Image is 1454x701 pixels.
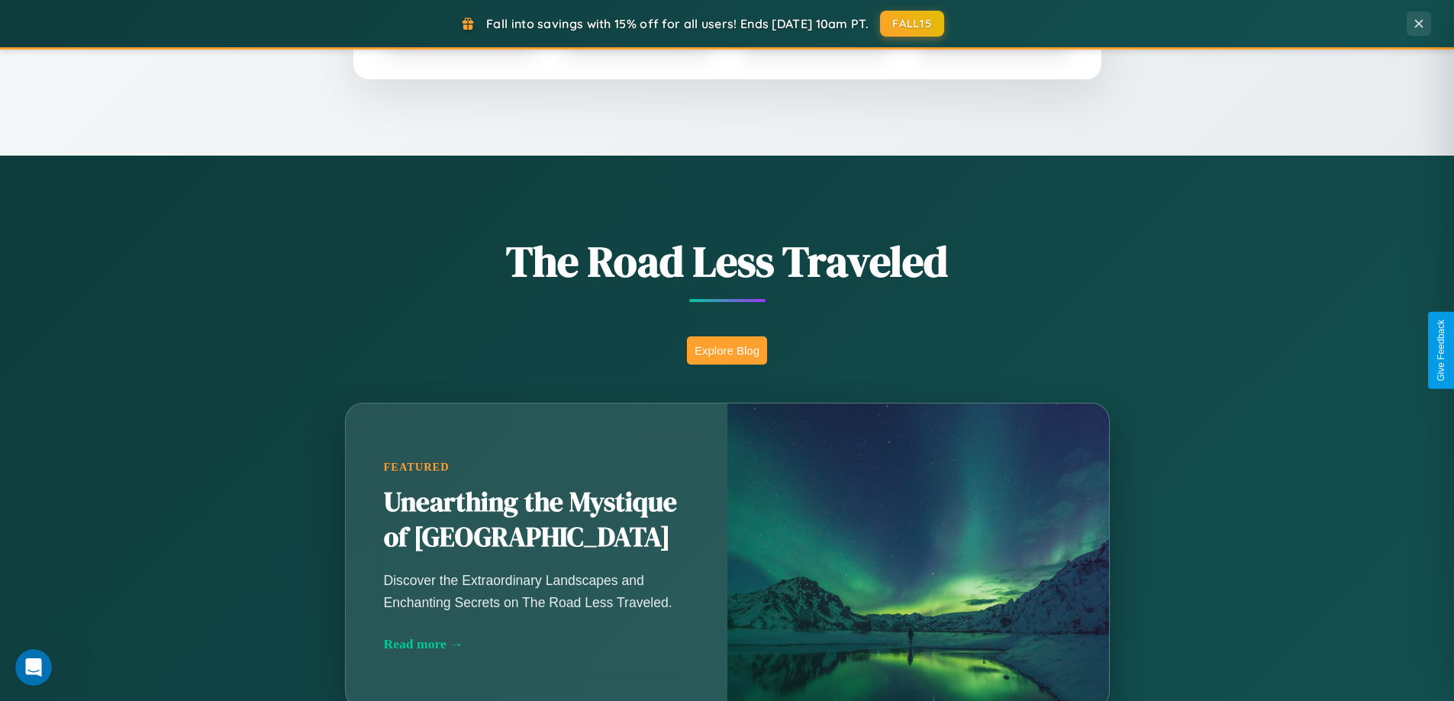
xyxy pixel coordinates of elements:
h1: The Road Less Traveled [269,232,1185,291]
p: Discover the Extraordinary Landscapes and Enchanting Secrets on The Road Less Traveled. [384,570,689,613]
iframe: Intercom live chat [15,649,52,686]
button: Explore Blog [687,336,767,365]
h2: Unearthing the Mystique of [GEOGRAPHIC_DATA] [384,485,689,555]
div: Give Feedback [1436,320,1446,381]
button: FALL15 [880,11,944,37]
div: Read more → [384,636,689,652]
div: Featured [384,461,689,474]
span: Fall into savings with 15% off for all users! Ends [DATE] 10am PT. [486,16,869,31]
